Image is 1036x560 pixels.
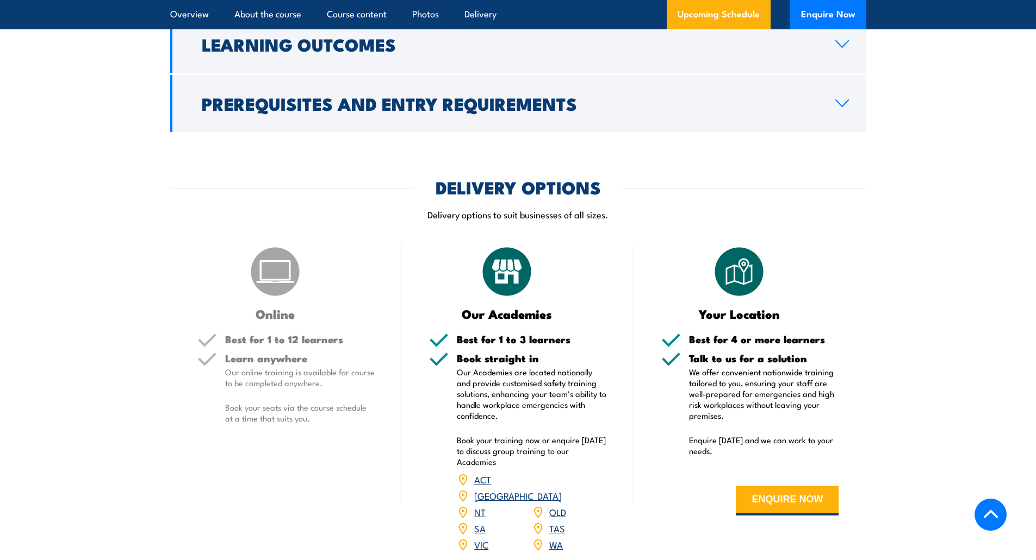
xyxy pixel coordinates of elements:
p: Book your seats via the course schedule at a time that suits you. [225,402,375,424]
h5: Book straight in [457,353,607,363]
a: VIC [474,538,488,551]
a: NT [474,505,486,518]
a: Learning Outcomes [170,16,866,73]
h5: Best for 4 or more learners [689,334,839,344]
a: Prerequisites and Entry Requirements [170,75,866,132]
a: WA [549,538,563,551]
p: We offer convenient nationwide training tailored to you, ensuring your staff are well-prepared fo... [689,367,839,421]
h5: Best for 1 to 3 learners [457,334,607,344]
p: Book your training now or enquire [DATE] to discuss group training to our Academies [457,435,607,467]
h3: Online [197,307,353,320]
a: QLD [549,505,566,518]
h2: Learning Outcomes [202,36,818,52]
p: Our Academies are located nationally and provide customised safety training solutions, enhancing ... [457,367,607,421]
h5: Learn anywhere [225,353,375,363]
h3: Our Academies [429,307,585,320]
h2: DELIVERY OPTIONS [436,179,601,194]
p: Enquire [DATE] and we can work to your needs. [689,435,839,456]
a: SA [474,521,486,534]
p: Delivery options to suit businesses of all sizes. [170,208,866,221]
h5: Best for 1 to 12 learners [225,334,375,344]
a: [GEOGRAPHIC_DATA] [474,489,562,502]
h3: Your Location [661,307,817,320]
h5: Talk to us for a solution [689,353,839,363]
button: ENQUIRE NOW [736,486,839,515]
p: Our online training is available for course to be completed anywhere. [225,367,375,388]
a: ACT [474,473,491,486]
h2: Prerequisites and Entry Requirements [202,96,818,111]
a: TAS [549,521,565,534]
